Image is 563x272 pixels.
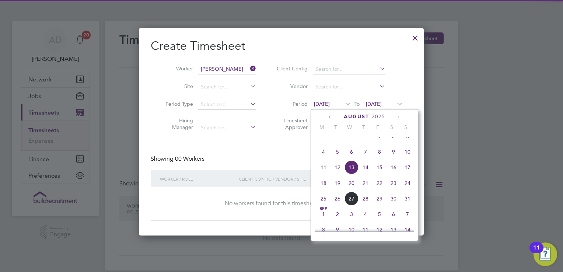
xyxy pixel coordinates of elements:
span: 14 [401,223,415,237]
span: 14 [359,160,373,174]
label: Client Config [274,65,308,72]
span: S [385,124,399,130]
label: Worker [160,65,193,72]
span: 00 Workers [175,155,204,163]
input: Search for... [198,64,256,74]
span: 3 [345,207,359,221]
span: 25 [317,192,331,206]
span: 6 [345,145,359,159]
span: 1 [317,207,331,221]
input: Select one [198,100,256,110]
span: 2025 [372,114,385,120]
span: 2 [331,207,345,221]
span: 5 [331,145,345,159]
span: [DATE] [366,101,382,107]
span: 23 [387,176,401,190]
span: 29 [373,192,387,206]
span: 20 [345,176,359,190]
span: 19 [331,176,345,190]
span: 7 [401,207,415,221]
span: 12 [373,223,387,237]
span: W [343,124,357,130]
span: 26 [331,192,345,206]
label: Site [160,83,193,90]
span: August [344,114,369,120]
label: Period [274,101,308,107]
span: 7 [359,145,373,159]
span: 8 [317,223,331,237]
span: 9 [331,223,345,237]
label: Vendor [274,83,308,90]
label: Hiring Manager [160,117,193,130]
button: Open Resource Center, 11 new notifications [534,243,557,266]
span: 5 [373,207,387,221]
div: Client Config / Vendor / Site [237,170,355,187]
input: Search for... [313,64,385,74]
span: M [315,124,329,130]
span: 13 [345,160,359,174]
div: Worker / Role [158,170,237,187]
label: Period Type [160,101,193,107]
span: To [352,99,362,109]
span: [DATE] [314,101,330,107]
span: 31 [401,192,415,206]
span: 11 [359,223,373,237]
div: Showing [151,155,206,163]
span: 12 [331,160,345,174]
div: 11 [533,248,540,257]
span: 8 [373,145,387,159]
span: F [371,124,385,130]
span: 6 [387,207,401,221]
span: 24 [401,176,415,190]
span: 13 [387,223,401,237]
span: 28 [359,192,373,206]
span: 22 [373,176,387,190]
span: 17 [401,160,415,174]
span: T [329,124,343,130]
span: Sep [317,207,331,211]
span: 4 [359,207,373,221]
span: 9 [387,145,401,159]
input: Search for... [313,82,385,92]
h2: Create Timesheet [151,38,412,54]
span: T [357,124,371,130]
input: Search for... [198,123,256,133]
span: 27 [345,192,359,206]
span: 21 [359,176,373,190]
span: 30 [387,192,401,206]
span: 16 [387,160,401,174]
span: 4 [317,145,331,159]
div: No workers found for this timesheet period. [158,200,405,208]
span: 10 [345,223,359,237]
span: 18 [317,176,331,190]
span: S [399,124,413,130]
label: Timesheet Approver [274,117,308,130]
span: 11 [317,160,331,174]
span: 15 [373,160,387,174]
input: Search for... [198,82,256,92]
span: 10 [401,145,415,159]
